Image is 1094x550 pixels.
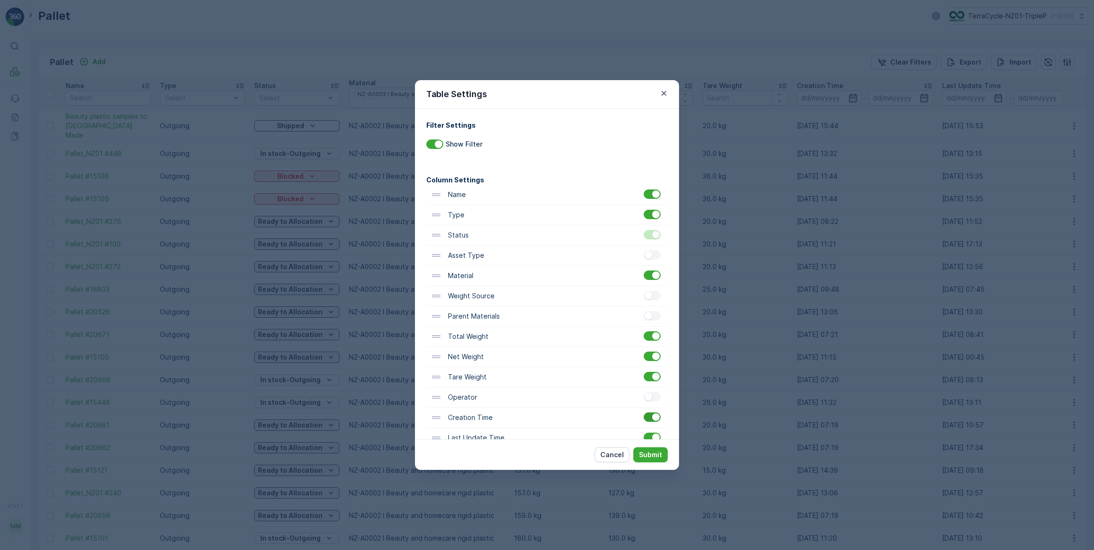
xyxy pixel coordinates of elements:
[426,246,668,266] div: Asset Type
[426,428,668,448] div: Last Update Time
[446,332,489,341] p: Total Weight
[446,433,505,443] p: Last Update Time
[426,367,668,387] div: Tare Weight
[633,447,668,462] button: Submit
[426,266,668,286] div: Material
[446,312,500,321] p: Parent Materials
[426,175,668,185] h4: Column Settings
[446,291,495,301] p: Weight Source
[639,450,662,460] p: Submit
[426,88,487,101] p: Table Settings
[446,190,466,199] p: Name
[446,230,469,240] p: Status
[426,225,668,246] div: Status
[446,210,464,220] p: Type
[446,140,482,149] p: Show Filter
[426,286,668,306] div: Weight Source
[446,271,473,280] p: Material
[595,447,630,462] button: Cancel
[426,185,668,205] div: Name
[426,205,668,225] div: Type
[446,372,487,382] p: Tare Weight
[446,393,477,402] p: Operator
[446,352,484,361] p: Net Weight
[446,413,493,422] p: Creation Time
[426,327,668,347] div: Total Weight
[426,306,668,327] div: Parent Materials
[426,408,668,428] div: Creation Time
[446,251,484,260] p: Asset Type
[426,120,668,130] h4: Filter Settings
[600,450,624,460] p: Cancel
[426,347,668,367] div: Net Weight
[426,387,668,408] div: Operator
